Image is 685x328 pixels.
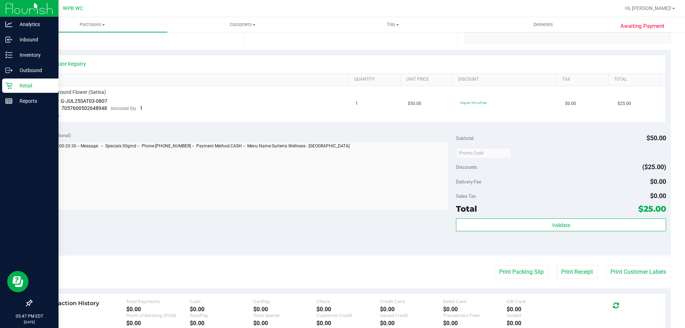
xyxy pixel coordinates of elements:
span: Subtotal [456,135,473,141]
div: $0.00 [190,306,253,313]
span: Hi, [PERSON_NAME]! [625,5,671,11]
div: $0.00 [443,306,507,313]
span: Customers [168,21,317,28]
div: Debit Card [443,299,507,304]
button: Print Packing Slip [494,265,548,279]
span: $25.00 [618,100,631,107]
a: Total [614,77,658,82]
inline-svg: Retail [5,82,12,89]
div: Total Spendr [253,313,317,318]
span: 1 [355,100,358,107]
inline-svg: Inbound [5,36,12,43]
div: Total Payments [126,299,190,304]
span: $50.00 [646,134,666,142]
a: Tills [318,17,468,32]
input: Promo Code [456,148,511,158]
div: Point of Banking (POB) [126,313,190,318]
div: Voided [507,313,570,318]
iframe: Resource center [7,271,29,292]
a: Tax [562,77,606,82]
a: Deliveries [468,17,618,32]
span: G-JUL25SAT03-0807 [61,98,107,104]
div: Gift Card [507,299,570,304]
a: SKU [42,77,346,82]
button: Print Receipt [557,265,598,279]
inline-svg: Analytics [5,21,12,28]
p: Outbound [12,66,55,75]
p: Inventory [12,51,55,59]
div: Transaction Fees [443,313,507,318]
span: Allocated Qty [111,106,136,111]
div: CanPay [253,299,317,304]
inline-svg: Reports [5,97,12,105]
inline-svg: Outbound [5,67,12,74]
span: ($25.00) [642,163,666,171]
div: $0.00 [507,320,570,327]
div: $0.00 [316,320,380,327]
span: FT 7g Ground Flower (Sativa) [41,89,106,96]
div: Check [316,299,380,304]
span: Discounts [456,161,477,173]
p: Retail [12,81,55,90]
a: Customers [167,17,318,32]
div: $0.00 [380,306,443,313]
div: Issued Credit [380,313,443,318]
span: WPB WC [63,5,83,11]
div: AeroPay [190,313,253,318]
span: 1 [140,105,143,111]
span: Validate [552,222,570,228]
button: Validate [456,218,666,231]
span: $50.00 [408,100,421,107]
p: Inbound [12,35,55,44]
div: $0.00 [126,306,190,313]
div: $0.00 [380,320,443,327]
span: $25.00 [638,204,666,214]
span: 7057600502648948 [61,105,107,111]
div: $0.00 [126,320,190,327]
inline-svg: Inventory [5,51,12,59]
div: $0.00 [190,320,253,327]
div: $0.00 [507,306,570,313]
p: Analytics [12,20,55,29]
span: $0.00 [650,178,666,185]
div: $0.00 [316,306,380,313]
p: [DATE] [3,319,55,325]
a: Discount [458,77,554,82]
p: 05:47 PM EDT [3,313,55,319]
span: Deliveries [524,21,563,28]
div: $0.00 [253,306,317,313]
div: $0.00 [443,320,507,327]
p: Reports [12,97,55,105]
div: $0.00 [253,320,317,327]
div: Credit Card [380,299,443,304]
span: Purchases [17,21,167,28]
span: Total [456,204,477,214]
button: Print Customer Labels [606,265,671,279]
a: Purchases [17,17,167,32]
a: Quantity [354,77,398,82]
span: Sales Tax [456,193,476,199]
div: Customer Credit [316,313,380,318]
span: Tills [318,21,467,28]
span: $0.00 [565,100,576,107]
a: Unit Price [406,77,450,82]
span: Awaiting Payment [620,22,664,30]
span: Delivery Fee [456,179,481,185]
div: Cash [190,299,253,304]
span: 50grnd: 50% off line [460,101,487,105]
a: View State Registry [43,60,86,67]
span: $0.00 [650,192,666,200]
